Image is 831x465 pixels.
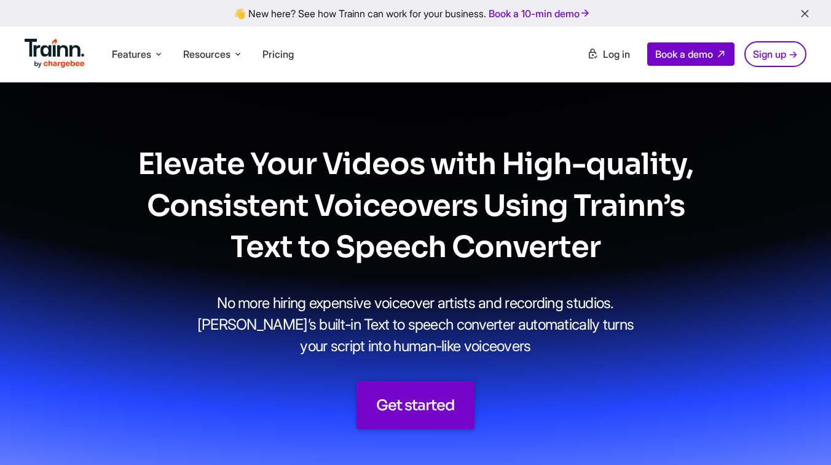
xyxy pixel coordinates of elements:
[262,48,294,60] a: Pricing
[25,39,85,68] img: Trainn Logo
[580,43,637,65] a: Log in
[112,47,151,61] span: Features
[194,292,637,357] p: No more hiring expensive voiceover artists and recording studios. [PERSON_NAME]’s built-in Text t...
[603,48,630,60] span: Log in
[647,42,735,66] a: Book a demo
[655,48,713,60] span: Book a demo
[356,381,475,429] a: Get started
[183,47,230,61] span: Resources
[770,406,831,465] iframe: Chat Widget
[486,5,593,22] a: Book a 10-min demo
[7,7,824,19] div: 👋 New here? See how Trainn can work for your business.
[117,143,714,268] h1: Elevate Your Videos with High-quality, Consistent Voiceovers Using Trainn’s Text to Speech Converter
[376,396,455,415] span: Get started
[744,41,806,67] a: Sign up →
